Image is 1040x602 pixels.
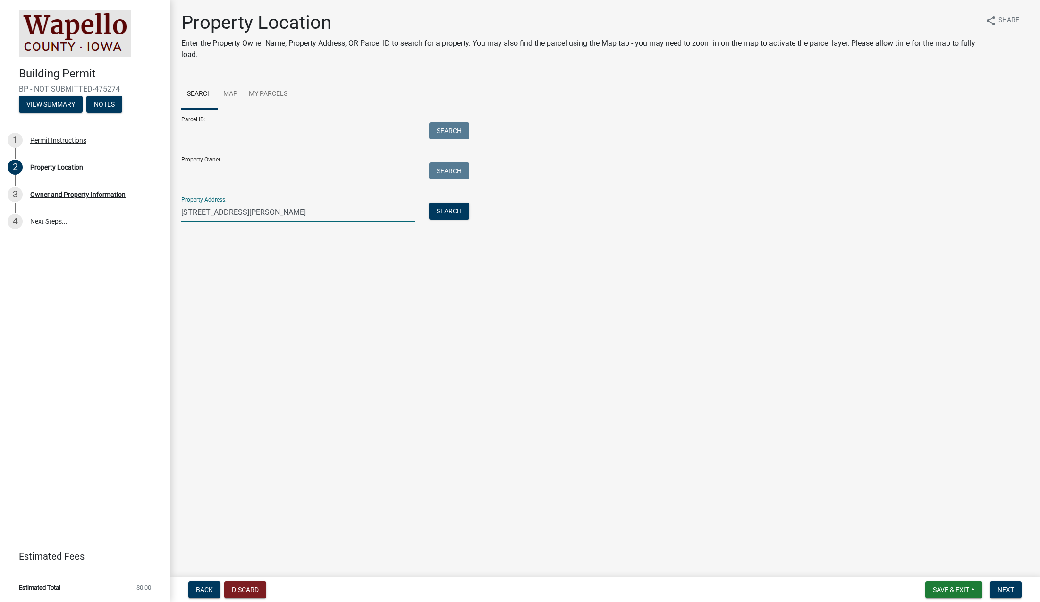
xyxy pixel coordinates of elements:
[925,581,982,598] button: Save & Exit
[19,101,83,109] wm-modal-confirm: Summary
[429,203,469,220] button: Search
[86,101,122,109] wm-modal-confirm: Notes
[196,586,213,594] span: Back
[30,137,86,144] div: Permit Instructions
[181,38,977,60] p: Enter the Property Owner Name, Property Address, OR Parcel ID to search for a property. You may a...
[30,191,126,198] div: Owner and Property Information
[19,85,151,93] span: BP - NOT SUBMITTED-475274
[933,586,969,594] span: Save & Exit
[181,11,977,34] h1: Property Location
[86,96,122,113] button: Notes
[181,79,218,110] a: Search
[136,585,151,591] span: $0.00
[998,586,1014,594] span: Next
[8,160,23,175] div: 2
[8,187,23,202] div: 3
[429,122,469,139] button: Search
[19,10,131,57] img: Wapello County, Iowa
[224,581,266,598] button: Discard
[985,15,997,26] i: share
[429,162,469,179] button: Search
[978,11,1027,30] button: shareShare
[8,214,23,229] div: 4
[30,164,83,170] div: Property Location
[218,79,243,110] a: Map
[8,547,155,566] a: Estimated Fees
[19,67,162,81] h4: Building Permit
[243,79,293,110] a: My Parcels
[188,581,220,598] button: Back
[998,15,1019,26] span: Share
[19,96,83,113] button: View Summary
[19,585,60,591] span: Estimated Total
[8,133,23,148] div: 1
[990,581,1022,598] button: Next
